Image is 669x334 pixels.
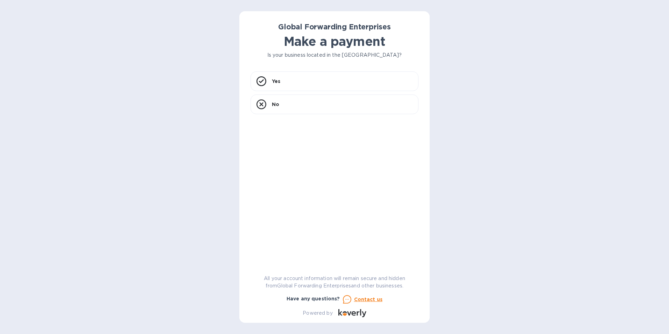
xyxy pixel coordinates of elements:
u: Contact us [354,297,383,302]
p: Yes [272,78,280,85]
p: Powered by [303,309,332,317]
b: Have any questions? [287,296,340,301]
p: Is your business located in the [GEOGRAPHIC_DATA]? [251,51,418,59]
p: All your account information will remain secure and hidden from Global Forwarding Enterprises and... [251,275,418,290]
p: No [272,101,279,108]
h1: Make a payment [251,34,418,49]
b: Global Forwarding Enterprises [278,22,391,31]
